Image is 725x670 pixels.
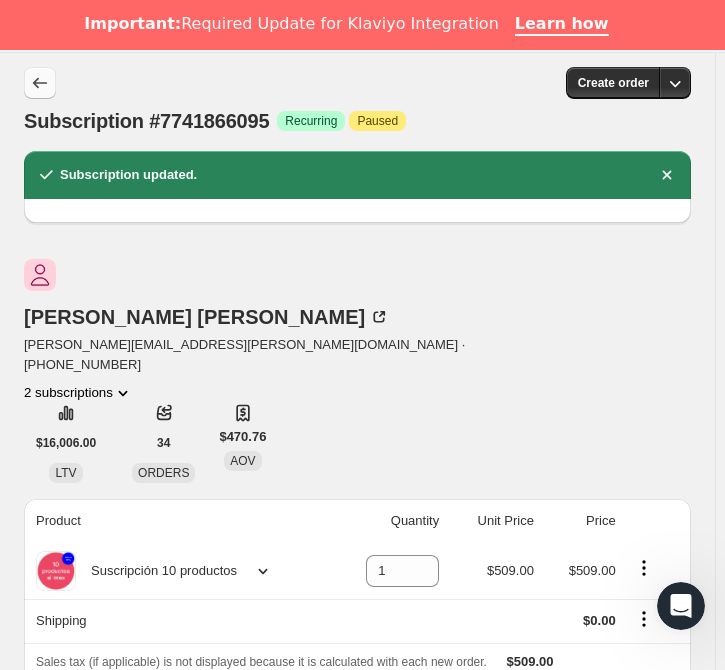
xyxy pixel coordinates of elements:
[84,14,498,34] div: Required Update for Klaviyo Integration
[507,654,554,669] span: $509.00
[24,259,56,291] span: Jandro Hernández
[24,307,389,327] div: [PERSON_NAME] [PERSON_NAME]
[36,655,487,669] span: Sales tax (if applicable) is not displayed because it is calculated with each new order.
[327,499,445,543] th: Quantity
[24,110,269,132] span: Subscription #7741866095
[445,499,540,543] th: Unit Price
[651,159,683,191] button: Dismiss notification
[84,14,181,33] b: Important:
[24,335,491,375] span: [PERSON_NAME][EMAIL_ADDRESS][PERSON_NAME][DOMAIN_NAME] · [PHONE_NUMBER]
[145,427,182,459] button: 34
[540,499,622,543] th: Price
[578,75,649,91] span: Create order
[76,561,237,581] div: Suscripción 10 productos
[157,435,170,451] span: 34
[138,466,189,480] span: ORDERS
[36,435,96,451] span: $16,006.00
[515,14,609,36] a: Learn how
[487,563,534,578] span: $509.00
[36,551,76,591] img: product img
[24,599,327,643] th: Shipping
[24,427,108,459] button: $16,006.00
[219,427,266,447] span: $470.76
[24,67,56,99] button: Subscriptions
[566,67,661,99] button: Create order
[583,613,616,628] span: $0.00
[628,557,660,579] button: Product actions
[357,113,398,129] span: Paused
[285,113,337,129] span: Recurring
[628,608,660,630] button: Shipping actions
[230,454,255,468] span: AOV
[60,165,197,185] h2: Subscription updated.
[24,499,327,543] th: Product
[657,582,705,630] iframe: Intercom live chat
[569,563,616,578] span: $509.00
[24,383,133,403] button: Product actions
[55,466,76,480] span: LTV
